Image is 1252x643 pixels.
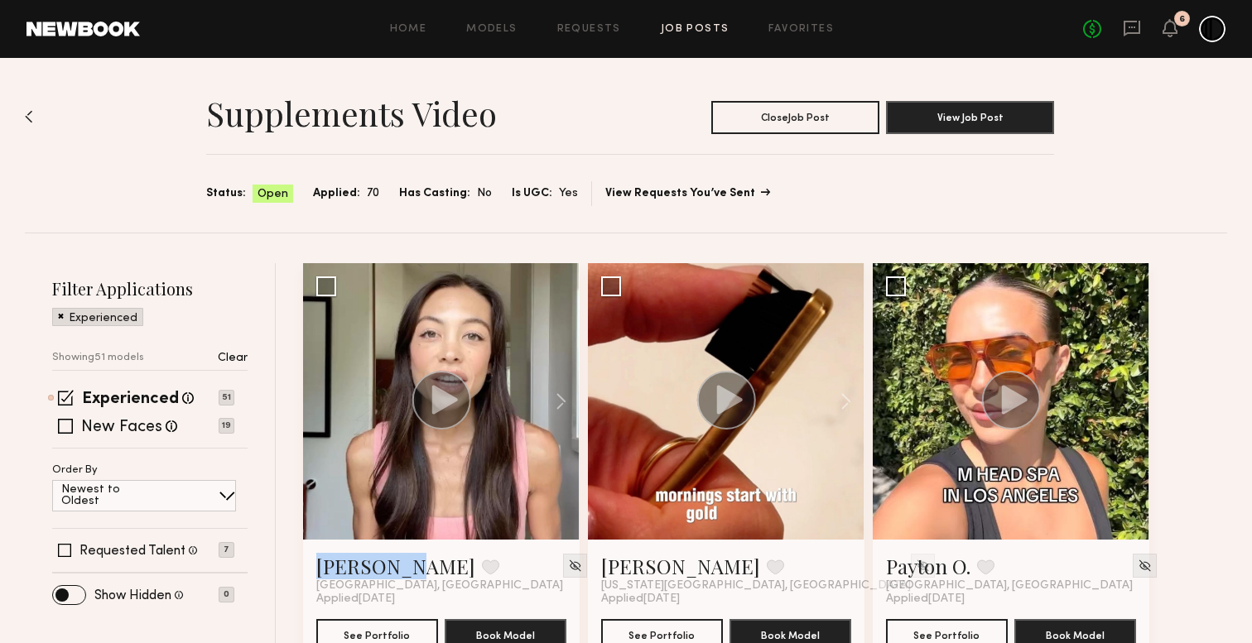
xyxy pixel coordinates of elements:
[605,188,768,199] a: View Requests You’ve Sent
[52,353,144,363] p: Showing 51 models
[399,185,470,203] span: Has Casting:
[886,593,1136,606] div: Applied [DATE]
[61,484,160,507] p: Newest to Oldest
[601,579,911,593] span: [US_STATE][GEOGRAPHIC_DATA], [GEOGRAPHIC_DATA]
[218,353,248,364] p: Clear
[219,587,234,602] p: 0
[1138,559,1152,573] img: Unhide Model
[557,24,621,35] a: Requests
[219,542,234,558] p: 7
[601,593,851,606] div: Applied [DATE]
[316,593,566,606] div: Applied [DATE]
[94,589,171,602] label: Show Hidden
[219,390,234,405] p: 51
[52,465,98,476] p: Order By
[81,420,162,436] label: New Faces
[886,101,1054,134] button: View Job Post
[886,553,970,579] a: Payton O.
[559,185,578,203] span: Yes
[52,277,248,300] h2: Filter Applications
[768,24,834,35] a: Favorites
[313,185,360,203] span: Applied:
[1014,627,1136,641] a: Book Model
[568,559,582,573] img: Unhide Model
[711,101,879,134] button: CloseJob Post
[69,313,137,324] p: Experienced
[79,545,185,558] label: Requested Talent
[466,24,517,35] a: Models
[390,24,427,35] a: Home
[445,627,566,641] a: Book Model
[477,185,492,203] span: No
[82,391,179,408] label: Experienced
[367,185,379,203] span: 70
[886,579,1133,593] span: [GEOGRAPHIC_DATA], [GEOGRAPHIC_DATA]
[206,93,497,134] h1: Supplements Video
[258,186,288,203] span: Open
[25,110,33,123] img: Back to previous page
[730,627,851,641] a: Book Model
[661,24,730,35] a: Job Posts
[316,553,475,579] a: [PERSON_NAME]
[1179,15,1185,24] div: 6
[219,418,234,434] p: 19
[601,553,760,579] a: [PERSON_NAME]
[512,185,552,203] span: Is UGC:
[316,579,563,593] span: [GEOGRAPHIC_DATA], [GEOGRAPHIC_DATA]
[206,185,246,203] span: Status:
